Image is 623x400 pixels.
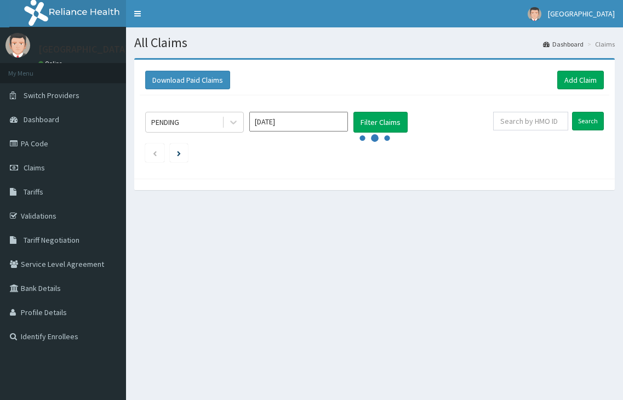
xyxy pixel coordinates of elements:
a: Dashboard [543,39,584,49]
input: Select Month and Year [249,112,348,132]
li: Claims [585,39,615,49]
span: Tariffs [24,187,43,197]
a: Previous page [152,148,157,158]
img: User Image [528,7,541,21]
span: Tariff Negotiation [24,235,79,245]
button: Filter Claims [353,112,408,133]
a: Online [38,60,65,67]
span: Switch Providers [24,90,79,100]
span: Claims [24,163,45,173]
span: [GEOGRAPHIC_DATA] [548,9,615,19]
input: Search [572,112,604,130]
p: [GEOGRAPHIC_DATA] [38,44,129,54]
a: Add Claim [557,71,604,89]
input: Search by HMO ID [493,112,568,130]
div: PENDING [151,117,179,128]
a: Next page [177,148,181,158]
span: Dashboard [24,115,59,124]
h1: All Claims [134,36,615,50]
img: User Image [5,33,30,58]
button: Download Paid Claims [145,71,230,89]
svg: audio-loading [358,122,391,155]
